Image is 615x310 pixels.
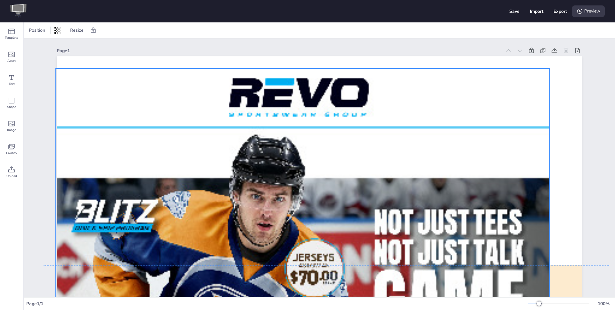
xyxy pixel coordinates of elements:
span: Image [7,127,16,133]
span: Position [28,27,46,33]
span: Pixabay [6,151,17,156]
span: Text [9,81,15,86]
span: Shape [7,104,16,110]
div: 100 % [596,301,611,307]
span: Resize [69,27,85,33]
div: Save [509,8,520,14]
div: Import [530,8,543,14]
img: logo-icon-sm.png [10,4,27,19]
div: Preview [572,5,605,17]
div: Export [553,8,567,14]
span: Upload [6,174,17,179]
div: Page 1 / 1 [26,301,528,307]
div: Page 1 [57,48,501,54]
span: Template [5,35,18,40]
span: Asset [7,58,16,63]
